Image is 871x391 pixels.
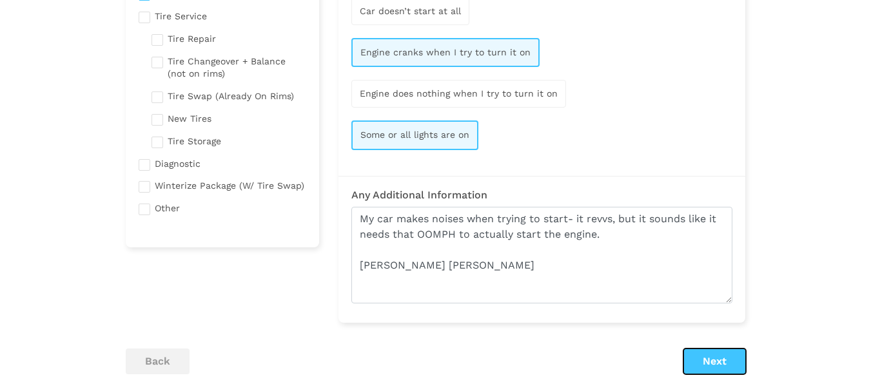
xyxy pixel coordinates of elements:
span: Engine does nothing when I try to turn it on [360,88,558,99]
h3: Any Additional Information [351,189,732,201]
span: Engine cranks when I try to turn it on [360,47,531,57]
span: Car doesn’t start at all [360,6,461,16]
button: back [126,348,190,374]
button: Next [683,348,746,374]
span: Some or all lights are on [360,129,469,140]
